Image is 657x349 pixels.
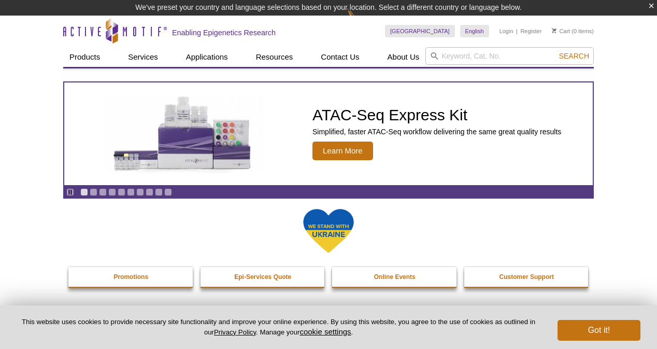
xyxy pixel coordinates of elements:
img: We Stand With Ukraine [303,208,354,254]
span: Search [559,52,589,60]
a: ATAC-Seq Express Kit ATAC-Seq Express Kit Simplified, faster ATAC-Seq workflow delivering the sam... [64,82,593,185]
article: ATAC-Seq Express Kit [64,82,593,185]
a: Go to slide 4 [108,188,116,196]
p: Simplified, faster ATAC-Seq workflow delivering the same great quality results [312,127,561,136]
a: Go to slide 8 [146,188,153,196]
a: Services [122,47,164,67]
span: Learn More [312,142,373,160]
a: Go to slide 7 [136,188,144,196]
img: Change Here [347,8,375,32]
li: | [516,25,518,37]
button: cookie settings [299,327,351,336]
strong: Online Events [374,273,416,281]
a: English [460,25,489,37]
li: (0 items) [552,25,594,37]
a: Go to slide 6 [127,188,135,196]
a: Go to slide 2 [90,188,97,196]
a: Promotions [68,267,194,287]
a: Privacy Policy [214,328,256,336]
a: Go to slide 3 [99,188,107,196]
a: Epi-Services Quote [201,267,326,287]
h2: ATAC-Seq Express Kit [312,107,561,123]
a: Products [63,47,106,67]
a: Go to slide 5 [118,188,125,196]
a: Go to slide 10 [164,188,172,196]
a: Toggle autoplay [66,188,74,196]
a: About Us [381,47,426,67]
a: [GEOGRAPHIC_DATA] [385,25,455,37]
a: Applications [180,47,234,67]
h2: Enabling Epigenetics Research [172,28,276,37]
img: ATAC-Seq Express Kit [98,94,269,173]
a: Register [520,27,541,35]
a: Customer Support [464,267,590,287]
a: Cart [552,27,570,35]
a: Online Events [332,267,458,287]
a: Go to slide 9 [155,188,163,196]
strong: Customer Support [499,273,554,281]
a: Login [499,27,513,35]
strong: Promotions [113,273,148,281]
button: Got it! [558,320,640,341]
a: Contact Us [315,47,365,67]
strong: Epi-Services Quote [234,273,291,281]
p: This website uses cookies to provide necessary site functionality and improve your online experie... [17,317,540,337]
a: Resources [250,47,299,67]
a: Go to slide 1 [80,188,88,196]
input: Keyword, Cat. No. [425,47,594,65]
button: Search [556,51,592,61]
img: Your Cart [552,28,556,33]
